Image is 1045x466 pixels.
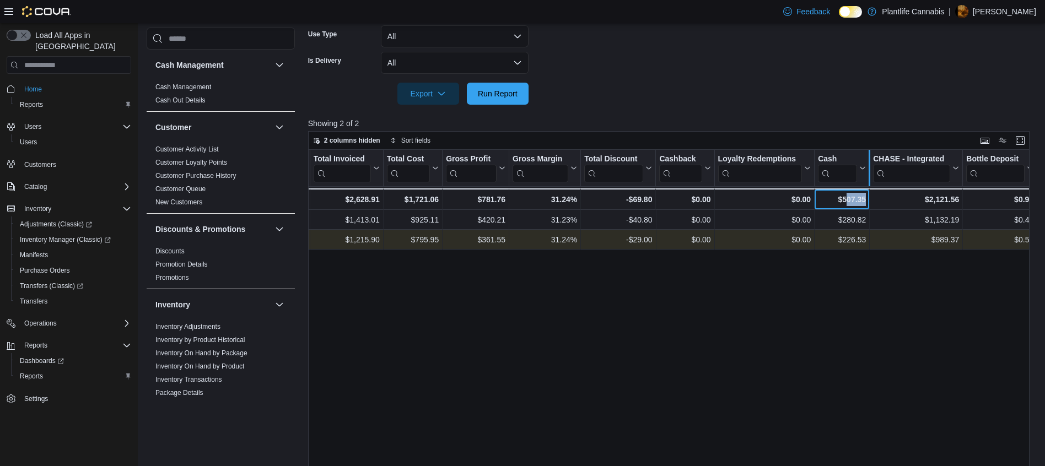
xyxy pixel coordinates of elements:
span: Run Report [478,88,518,99]
a: Package Details [155,389,203,397]
button: Total Cost [387,154,439,182]
span: Promotions [155,273,189,282]
div: $0.00 [718,233,811,246]
button: All [381,25,529,47]
button: Inventory [20,202,56,215]
a: Home [20,83,46,96]
div: Cashback [659,154,702,165]
p: | [949,5,951,18]
div: $0.00 [659,233,710,246]
button: Gross Margin [513,154,577,182]
button: Customer [155,122,271,133]
button: Sort fields [386,134,435,147]
div: $0.00 [718,213,811,226]
span: Inventory On Hand by Package [155,349,247,357]
div: $0.40 [966,213,1033,226]
button: Reports [20,339,52,352]
button: Reports [2,338,136,353]
div: $280.82 [818,213,866,226]
span: Inventory [24,204,51,213]
span: Customers [24,160,56,169]
button: Inventory [155,299,271,310]
div: $420.21 [446,213,505,226]
div: 31.24% [513,233,577,246]
span: Inventory Manager (Classic) [15,233,131,246]
span: Operations [20,317,131,330]
div: CHASE - Integrated [873,154,950,165]
span: Adjustments (Classic) [20,220,92,229]
button: Catalog [2,179,136,194]
button: Total Invoiced [313,154,379,182]
button: All [381,52,529,74]
a: Customer Activity List [155,145,219,153]
a: Manifests [15,248,52,262]
span: Reports [24,341,47,350]
span: Cash Management [155,83,211,91]
a: Inventory Manager (Classic) [15,233,115,246]
span: Inventory by Product Historical [155,335,245,344]
a: Users [15,136,41,149]
p: Showing 2 of 2 [308,118,1037,129]
div: Gross Margin [513,154,568,182]
h3: Inventory [155,299,190,310]
a: Transfers [15,295,52,308]
span: Reports [15,370,131,383]
button: Run Report [467,83,529,105]
span: Settings [24,394,48,403]
button: Manifests [11,247,136,263]
div: -$69.80 [584,193,652,206]
span: Operations [24,319,57,328]
div: Gross Margin [513,154,568,165]
img: Cova [22,6,71,17]
div: $1,721.06 [387,193,439,206]
a: Reports [15,98,47,111]
div: Gross Profit [446,154,497,165]
span: Customer Loyalty Points [155,158,227,167]
div: $1,132.19 [873,213,959,226]
div: Total Invoiced [313,154,370,182]
button: Purchase Orders [11,263,136,278]
div: $361.55 [446,233,505,246]
span: Package Details [155,388,203,397]
a: Cash Out Details [155,96,206,104]
a: Inventory Adjustments [155,323,220,330]
button: Operations [2,316,136,331]
div: Customer [147,143,295,213]
div: $795.95 [387,233,439,246]
span: Customer Activity List [155,145,219,154]
span: Feedback [796,6,830,17]
button: Operations [20,317,61,330]
span: Load All Apps in [GEOGRAPHIC_DATA] [31,30,131,52]
a: Transfers (Classic) [11,278,136,294]
h3: Discounts & Promotions [155,224,245,235]
span: Transfers (Classic) [20,281,83,290]
p: [PERSON_NAME] [973,5,1036,18]
span: Inventory On Hand by Product [155,362,244,371]
span: Manifests [15,248,131,262]
div: $781.76 [446,193,505,206]
button: Cash [818,154,866,182]
button: Transfers [11,294,136,309]
nav: Complex example [7,76,131,435]
div: $0.00 [659,213,710,226]
button: Customer [273,121,286,134]
div: $0.90 [966,193,1033,206]
button: Loyalty Redemptions [718,154,811,182]
span: Inventory Manager (Classic) [20,235,111,244]
div: Total Cost [387,154,430,165]
span: Reports [20,100,43,109]
a: Cash Management [155,83,211,91]
span: Reports [20,372,43,381]
span: Home [24,85,42,94]
h3: Cash Management [155,59,224,71]
a: Settings [20,392,52,405]
span: Transfers (Classic) [15,279,131,292]
a: Transfers (Classic) [15,279,88,292]
div: Loyalty Redemptions [718,154,802,182]
span: Customer Queue [155,185,206,193]
a: Purchase Orders [15,264,74,277]
button: Export [397,83,459,105]
span: Users [20,120,131,133]
span: Home [20,82,131,95]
